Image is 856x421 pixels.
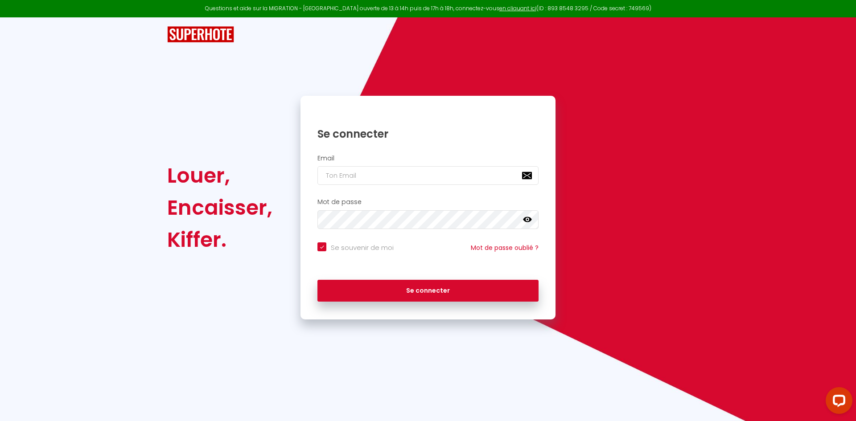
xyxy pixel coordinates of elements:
[167,159,272,192] div: Louer,
[317,198,539,206] h2: Mot de passe
[499,4,536,12] a: en cliquant ici
[317,166,539,185] input: Ton Email
[167,26,234,43] img: SuperHote logo
[167,224,272,256] div: Kiffer.
[317,127,539,141] h1: Se connecter
[317,280,539,302] button: Se connecter
[167,192,272,224] div: Encaisser,
[317,155,539,162] h2: Email
[819,384,856,421] iframe: LiveChat chat widget
[471,243,539,252] a: Mot de passe oublié ?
